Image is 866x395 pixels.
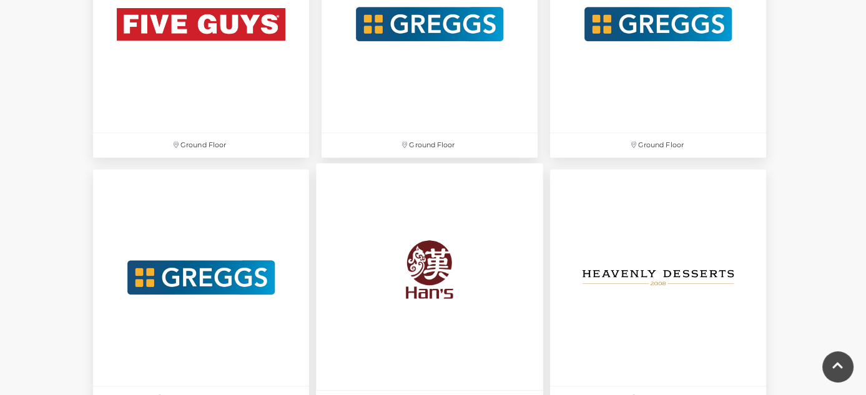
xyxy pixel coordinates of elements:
[93,133,309,157] p: Ground Floor
[322,133,538,157] p: Ground Floor
[550,133,766,157] p: Ground Floor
